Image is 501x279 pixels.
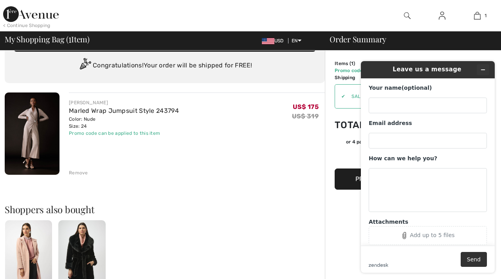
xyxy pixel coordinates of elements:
[335,148,452,166] iframe: PayPal-paypal
[439,11,445,20] img: My Info
[345,85,426,108] input: Promo code
[335,138,452,148] div: or 4 payments ofUS$ 37.19withSezzle Click to learn more about Sezzle
[14,58,315,74] div: Congratulations! Your order will be shipped for FREE!
[3,6,59,22] img: 1ère Avenue
[335,112,378,138] td: Total
[320,35,496,43] div: Order Summary
[69,130,179,137] div: Promo code can be applied to this item
[335,60,378,67] td: Items ( )
[335,168,452,190] button: Proceed to Checkout
[292,38,301,43] span: EN
[355,55,501,279] iframe: Find more information here
[77,58,93,74] img: Congratulation2.svg
[474,11,481,20] img: My Bag
[5,92,59,175] img: Marled Wrap Jumpsuit Style 243794
[346,138,452,145] div: or 4 payments of with
[335,67,378,74] td: Promo code
[485,12,487,19] span: 1
[69,99,179,106] div: [PERSON_NAME]
[69,116,179,130] div: Color: Nude Size: 24
[68,33,71,43] span: 1
[262,38,287,43] span: USD
[5,205,325,214] h2: Shoppers also bought
[16,5,37,13] span: 1 new
[433,11,452,21] a: Sign In
[335,93,345,100] div: ✔
[460,11,494,20] a: 1
[3,22,50,29] div: < Continue Shopping
[351,61,353,66] span: 1
[69,169,88,176] div: Remove
[335,74,378,81] td: Shipping
[262,38,274,44] img: US Dollar
[293,103,319,111] span: US$ 175
[404,11,411,20] img: search the website
[292,112,319,120] s: US$ 319
[5,35,90,43] span: My Shopping Bag ( Item)
[69,107,179,114] a: Marled Wrap Jumpsuit Style 243794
